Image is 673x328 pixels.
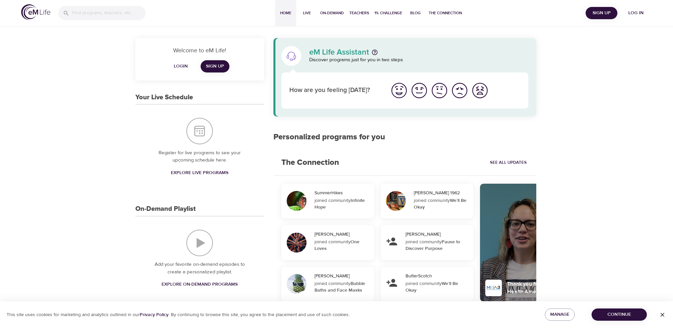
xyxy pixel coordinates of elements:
[149,149,251,164] p: Register for live programs to see your upcoming schedule here.
[309,48,369,56] p: eM Life Assistant
[72,6,146,20] input: Find programs, teachers, etc...
[289,86,381,95] p: How are you feeling [DATE]?
[143,46,256,55] p: Welcome to eM Life!
[545,308,575,321] button: Manage
[550,310,569,319] span: Manage
[406,239,460,252] strong: Pause to Discover Purpose
[349,10,369,17] span: Teachers
[406,273,471,279] div: ButterScotch
[186,118,213,144] img: Your Live Schedule
[451,81,469,100] img: bad
[620,7,652,19] button: Log in
[406,281,458,293] strong: We’ll Be Okay
[588,9,615,17] span: Sign Up
[171,169,228,177] span: Explore Live Programs
[201,60,229,72] a: Sign Up
[408,10,423,17] span: Blog
[278,10,294,17] span: Home
[406,239,469,252] div: joined community
[273,132,537,142] h2: Personalized programs for you
[135,94,193,101] h3: Your Live Schedule
[490,159,527,166] span: See All Updates
[314,239,360,252] strong: One Loves
[471,81,489,100] img: worst
[430,81,449,100] img: ok
[309,56,529,64] p: Discover programs just for you in two steps
[470,80,490,101] button: I'm feeling worst
[390,81,408,100] img: great
[149,261,251,276] p: Add your favorite on-demand episodes to create a personalized playlist.
[507,280,567,296] div: Thank you from Mental Health America.
[320,10,344,17] span: On-Demand
[429,80,450,101] button: I'm feeling ok
[409,80,429,101] button: I'm feeling good
[186,230,213,256] img: On-Demand Playlist
[450,80,470,101] button: I'm feeling bad
[374,10,402,17] span: 1% Challenge
[586,7,617,19] button: Sign Up
[314,190,371,196] div: SummerHikes
[406,231,471,238] div: [PERSON_NAME]
[162,280,238,289] span: Explore On-Demand Programs
[414,190,471,196] div: [PERSON_NAME] 1962
[623,9,649,17] span: Log in
[168,167,231,179] a: Explore Live Programs
[314,231,371,238] div: [PERSON_NAME]
[414,197,469,211] div: joined community
[314,197,370,211] div: joined community
[429,10,462,17] span: The Connection
[488,158,528,168] a: See All Updates
[286,51,297,61] img: eM Life Assistant
[135,205,196,213] h3: On-Demand Playlist
[410,81,428,100] img: good
[299,10,315,17] span: Live
[140,312,168,318] a: Privacy Policy
[314,198,365,210] strong: Infinite Hope
[159,278,240,291] a: Explore On-Demand Programs
[206,62,224,70] span: Sign Up
[389,80,409,101] button: I'm feeling great
[314,273,371,279] div: [PERSON_NAME]
[170,60,191,72] button: Login
[314,280,370,294] div: joined community
[414,198,466,210] strong: We’ll Be Okay
[314,239,370,252] div: joined community
[273,150,347,175] h2: The Connection
[173,62,189,70] span: Login
[592,308,647,321] button: Continue
[21,4,50,20] img: logo
[597,310,642,319] span: Continue
[314,281,365,293] strong: Bubble Baths and Face Masks
[406,280,469,294] div: joined community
